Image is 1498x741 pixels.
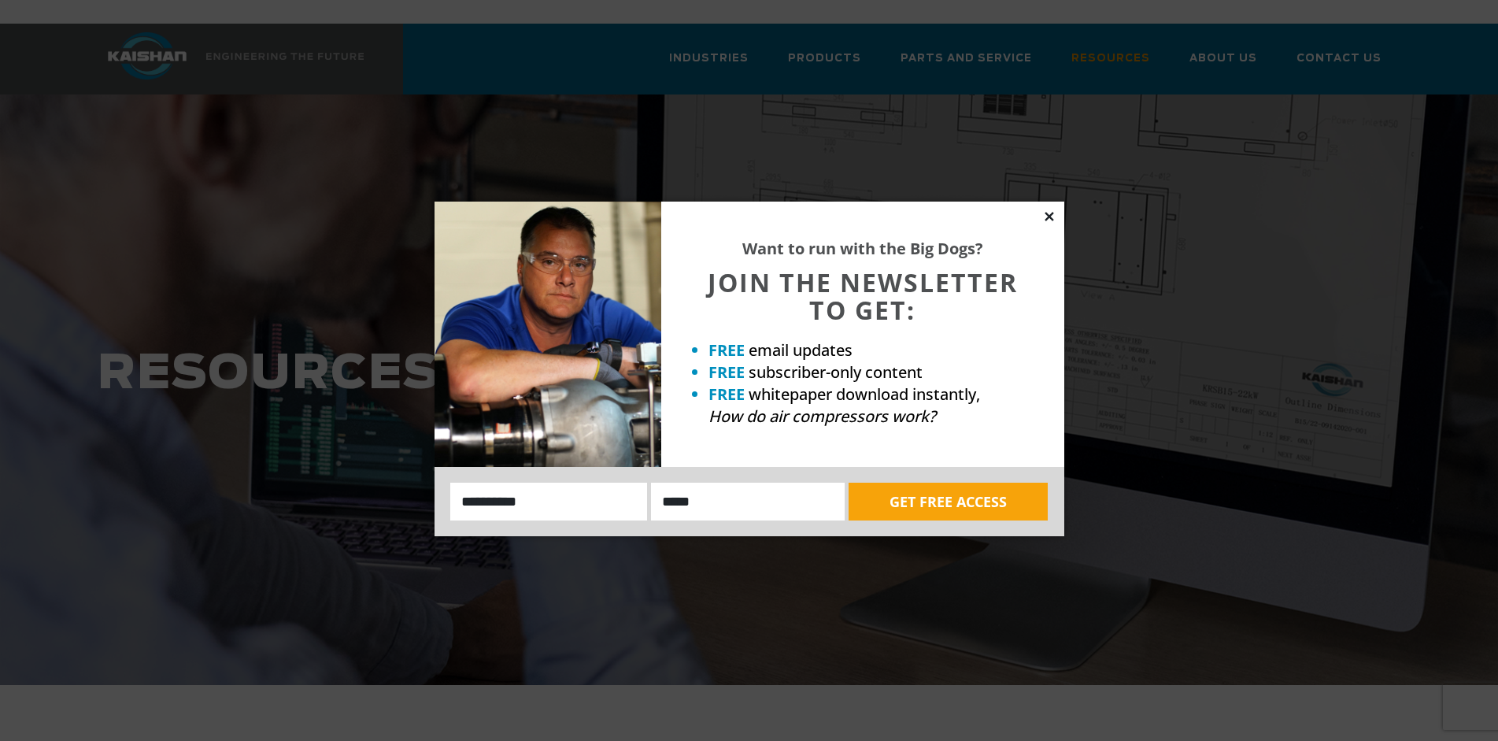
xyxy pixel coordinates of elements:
input: Name: [450,483,648,521]
strong: FREE [708,339,745,361]
span: JOIN THE NEWSLETTER TO GET: [708,265,1018,327]
strong: FREE [708,361,745,383]
strong: FREE [708,383,745,405]
button: Close [1042,209,1056,224]
em: How do air compressors work? [708,406,936,427]
input: Email [651,483,845,521]
button: GET FREE ACCESS [849,483,1048,521]
span: whitepaper download instantly, [749,383,980,405]
span: email updates [749,339,853,361]
strong: Want to run with the Big Dogs? [742,238,983,259]
span: subscriber-only content [749,361,923,383]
